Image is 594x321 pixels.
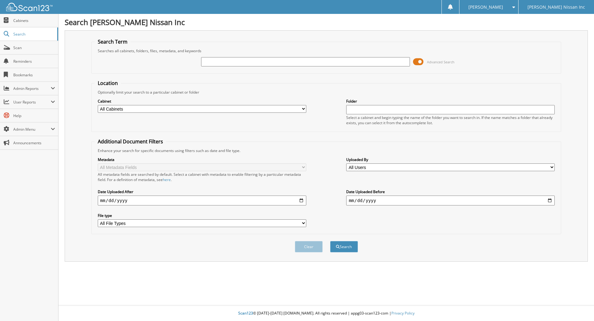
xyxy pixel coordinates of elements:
[346,196,555,205] input: end
[13,99,51,105] span: User Reports
[346,99,555,104] label: Folder
[346,157,555,162] label: Uploaded By
[6,3,53,11] img: scan123-logo-white.svg
[346,189,555,194] label: Date Uploaded Before
[13,32,54,37] span: Search
[95,90,558,95] div: Optionally limit your search to a particular cabinet or folder
[330,241,358,252] button: Search
[13,127,51,132] span: Admin Menu
[95,38,131,45] legend: Search Term
[13,113,55,118] span: Help
[95,80,121,87] legend: Location
[13,86,51,91] span: Admin Reports
[13,72,55,78] span: Bookmarks
[346,115,555,125] div: Select a cabinet and begin typing the name of the folder you want to search in. If the name match...
[13,45,55,50] span: Scan
[95,148,558,153] div: Enhance your search for specific documents using filters such as date and file type.
[527,5,585,9] span: [PERSON_NAME] Nissan Inc
[65,17,588,27] h1: Search [PERSON_NAME] Nissan Inc
[58,306,594,321] div: © [DATE]-[DATE] [DOMAIN_NAME]. All rights reserved | appg03-scan123-com |
[13,18,55,23] span: Cabinets
[95,48,558,53] div: Searches all cabinets, folders, files, metadata, and keywords
[13,140,55,146] span: Announcements
[295,241,323,252] button: Clear
[98,99,306,104] label: Cabinet
[95,138,166,145] legend: Additional Document Filters
[427,60,454,64] span: Advanced Search
[98,157,306,162] label: Metadata
[163,177,171,182] a: here
[98,172,306,182] div: All metadata fields are searched by default. Select a cabinet with metadata to enable filtering b...
[238,310,253,316] span: Scan123
[468,5,503,9] span: [PERSON_NAME]
[98,213,306,218] label: File type
[98,189,306,194] label: Date Uploaded After
[98,196,306,205] input: start
[13,59,55,64] span: Reminders
[391,310,415,316] a: Privacy Policy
